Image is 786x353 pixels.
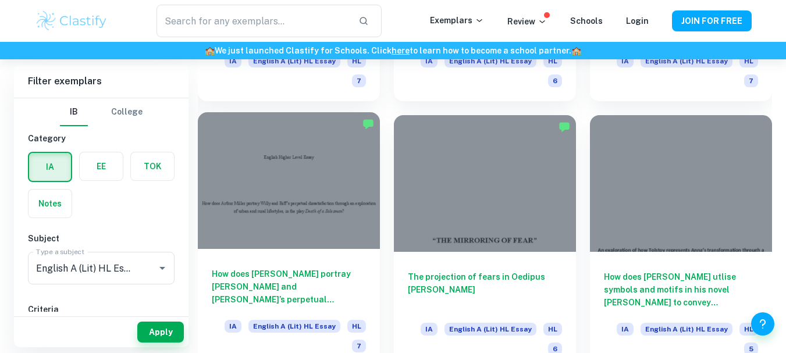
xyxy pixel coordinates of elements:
span: English A (Lit) HL Essay [641,55,732,67]
span: 7 [744,74,758,87]
span: 6 [548,74,562,87]
span: HL [543,55,562,67]
span: English A (Lit) HL Essay [248,320,340,333]
h6: How does [PERSON_NAME] portray [PERSON_NAME] and [PERSON_NAME]’s perpetual dissatisfaction throug... [212,268,366,306]
span: IA [225,55,241,67]
input: Search for any exemplars... [157,5,348,37]
span: 7 [352,74,366,87]
button: EE [80,152,123,180]
button: TOK [131,152,174,180]
span: HL [543,323,562,336]
button: Notes [29,190,72,217]
button: Open [154,260,170,276]
h6: Subject [28,232,175,245]
h6: How does [PERSON_NAME] utlise symbols and motifs in his novel [PERSON_NAME] to convey [PERSON_NAM... [604,270,758,309]
span: HL [739,55,758,67]
h6: Filter exemplars [14,65,189,98]
h6: The projection of fears in Oedipus [PERSON_NAME] [408,270,562,309]
span: IA [225,320,241,333]
span: HL [347,320,366,333]
h6: We just launched Clastify for Schools. Click to learn how to become a school partner. [2,44,784,57]
p: Exemplars [430,14,484,27]
img: Clastify logo [35,9,109,33]
p: Review [507,15,547,28]
span: IA [617,323,634,336]
span: HL [347,55,366,67]
label: Type a subject [36,247,84,256]
span: IA [617,55,634,67]
span: 7 [352,340,366,352]
div: Filter type choice [60,98,143,126]
button: Help and Feedback [751,312,774,336]
h6: Category [28,132,175,145]
h6: Criteria [28,303,175,316]
a: Login [626,16,649,26]
span: English A (Lit) HL Essay [444,55,536,67]
button: College [111,98,143,126]
a: here [392,46,410,55]
img: Marked [559,121,570,133]
span: IA [421,323,438,336]
span: HL [739,323,758,336]
a: Schools [570,16,603,26]
img: Marked [362,118,374,130]
span: English A (Lit) HL Essay [248,55,340,67]
span: English A (Lit) HL Essay [641,323,732,336]
button: IA [29,153,71,181]
span: 🏫 [205,46,215,55]
button: JOIN FOR FREE [672,10,752,31]
span: English A (Lit) HL Essay [444,323,536,336]
button: Apply [137,322,184,343]
span: IA [421,55,438,67]
button: IB [60,98,88,126]
span: 🏫 [571,46,581,55]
